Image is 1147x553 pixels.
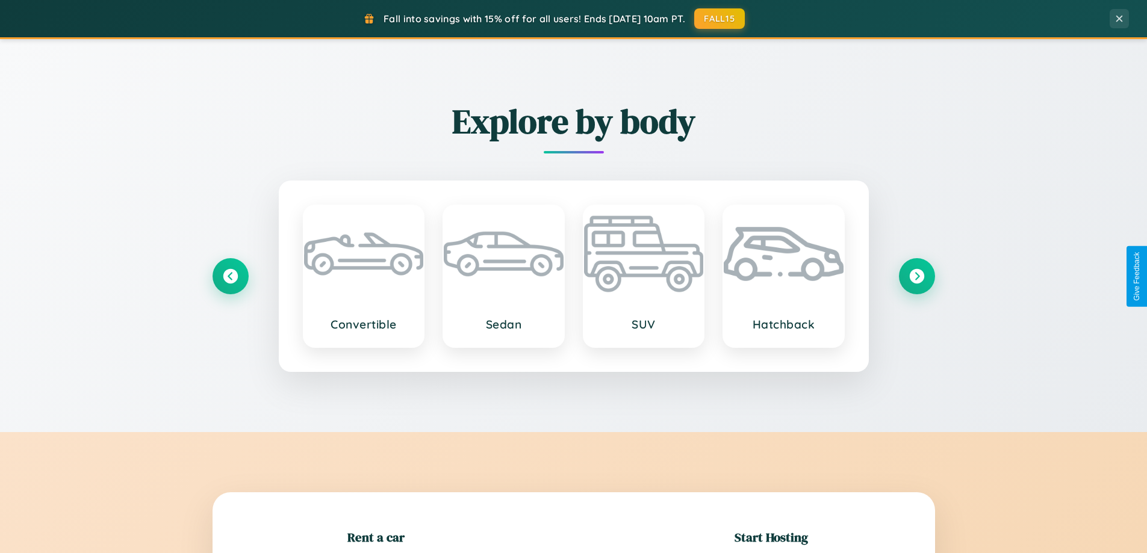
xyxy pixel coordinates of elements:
[456,317,552,332] h3: Sedan
[596,317,692,332] h3: SUV
[694,8,745,29] button: FALL15
[735,528,808,546] h2: Start Hosting
[384,13,685,25] span: Fall into savings with 15% off for all users! Ends [DATE] 10am PT.
[316,317,412,332] h3: Convertible
[213,98,935,144] h2: Explore by body
[736,317,831,332] h3: Hatchback
[1133,252,1141,301] div: Give Feedback
[347,528,405,546] h2: Rent a car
